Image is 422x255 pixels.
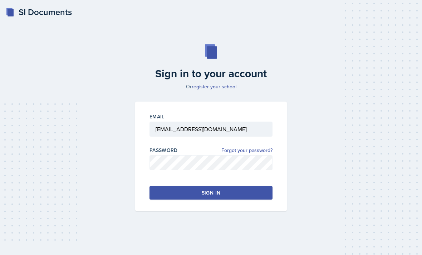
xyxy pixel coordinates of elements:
[131,67,291,80] h2: Sign in to your account
[149,122,273,137] input: Email
[221,147,273,154] a: Forgot your password?
[149,186,273,200] button: Sign in
[149,147,178,154] label: Password
[192,83,236,90] a: register your school
[202,189,220,196] div: Sign in
[131,83,291,90] p: Or
[6,6,72,19] a: SI Documents
[149,113,165,120] label: Email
